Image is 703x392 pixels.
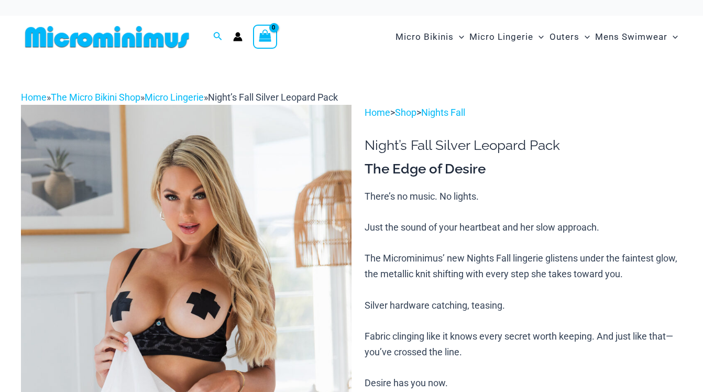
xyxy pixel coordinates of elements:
[21,25,193,49] img: MM SHOP LOGO FLAT
[365,105,682,121] p: > >
[51,92,140,103] a: The Micro Bikini Shop
[391,19,682,55] nav: Site Navigation
[550,24,579,50] span: Outers
[145,92,204,103] a: Micro Lingerie
[213,30,223,43] a: Search icon link
[253,25,277,49] a: View Shopping Cart, empty
[21,92,338,103] span: » » »
[393,21,467,53] a: Micro BikinisMenu ToggleMenu Toggle
[467,21,546,53] a: Micro LingerieMenu ToggleMenu Toggle
[421,107,465,118] a: Nights Fall
[592,21,680,53] a: Mens SwimwearMenu ToggleMenu Toggle
[395,107,416,118] a: Shop
[21,92,47,103] a: Home
[208,92,338,103] span: Night’s Fall Silver Leopard Pack
[547,21,592,53] a: OutersMenu ToggleMenu Toggle
[469,24,533,50] span: Micro Lingerie
[579,24,590,50] span: Menu Toggle
[365,137,682,154] h1: Night’s Fall Silver Leopard Pack
[595,24,667,50] span: Mens Swimwear
[233,32,243,41] a: Account icon link
[396,24,454,50] span: Micro Bikinis
[454,24,464,50] span: Menu Toggle
[667,24,678,50] span: Menu Toggle
[533,24,544,50] span: Menu Toggle
[365,160,682,178] h3: The Edge of Desire
[365,107,390,118] a: Home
